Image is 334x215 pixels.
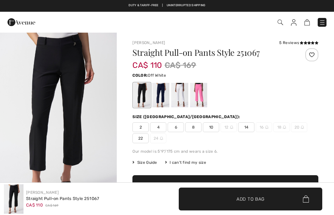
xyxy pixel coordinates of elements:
[148,73,166,78] span: Off White
[256,122,272,132] span: 16
[168,122,184,132] span: 6
[132,122,149,132] span: 2
[265,126,268,129] img: ring-m.svg
[190,83,207,107] div: Bubble gum
[279,40,318,46] div: 5 Reviews
[132,160,157,165] span: Size Guide
[26,203,43,207] span: CA$ 110
[8,19,35,25] a: 1ère Avenue
[132,40,165,45] a: [PERSON_NAME]
[301,126,304,129] img: ring-m.svg
[4,184,23,214] img: Straight Pull-On Pants Style 251067
[203,122,219,132] span: 10
[132,175,318,198] button: Add to Bag
[283,126,286,129] img: ring-m.svg
[132,73,148,78] span: Color:
[132,48,287,57] h1: Straight Pull-on Pants Style 251067
[150,133,166,143] span: 24
[319,19,326,26] img: Menu
[132,133,149,143] span: 22
[236,195,265,202] span: Add to Bag
[45,203,58,208] span: CA$ 169
[273,122,290,132] span: 18
[133,83,150,107] div: Black
[304,19,310,25] img: Shopping Bag
[165,59,196,71] span: CA$ 169
[230,126,233,129] img: ring-m.svg
[291,19,296,26] img: My Info
[291,122,307,132] span: 20
[150,122,166,132] span: 4
[171,83,188,107] div: Off White
[278,20,283,25] img: Search
[238,122,254,132] span: 14
[26,195,99,202] div: Straight Pull-on Pants Style 251067
[220,122,237,132] span: 12
[132,54,162,70] span: CA$ 110
[160,137,163,140] img: ring-m.svg
[185,122,202,132] span: 8
[165,160,206,165] div: I can't find my size
[132,148,318,154] div: Our model is 5'9"/175 cm and wears a size 6.
[26,190,59,195] a: [PERSON_NAME]
[179,188,322,210] button: Add to Bag
[152,83,169,107] div: Midnight Blue
[132,114,241,120] div: Size ([GEOGRAPHIC_DATA]/[GEOGRAPHIC_DATA]):
[303,195,309,203] img: Bag.svg
[8,16,35,29] img: 1ère Avenue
